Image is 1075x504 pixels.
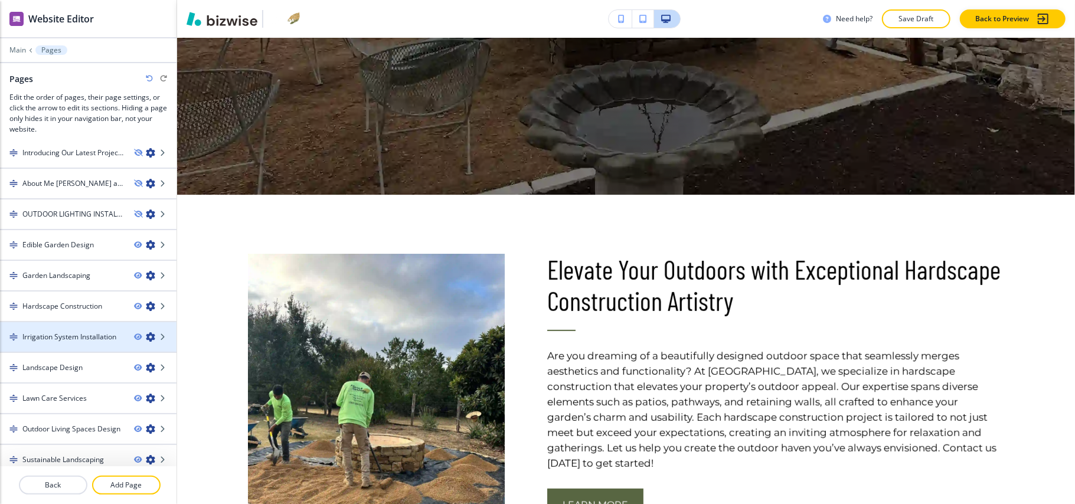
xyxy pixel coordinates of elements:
[22,301,102,312] h4: Hardscape Construction
[975,14,1029,24] p: Back to Preview
[28,12,94,26] h2: Website Editor
[9,394,18,402] img: Drag
[187,12,257,26] img: Bizwise Logo
[22,332,116,342] h4: Irrigation System Installation
[22,178,125,189] h4: About Me [PERSON_NAME] and [PERSON_NAME] Gardens Design
[960,9,1066,28] button: Back to Preview
[9,271,18,280] img: Drag
[41,46,61,54] p: Pages
[19,476,87,495] button: Back
[92,476,161,495] button: Add Page
[20,480,86,490] p: Back
[22,240,94,250] h4: Edible Garden Design
[9,302,18,310] img: Drag
[547,254,1004,316] p: Elevate Your Outdoors with Exceptional Hardscape Construction Artistry
[9,210,18,218] img: Drag
[9,73,33,85] h2: Pages
[9,364,18,372] img: Drag
[9,179,18,188] img: Drag
[9,46,26,54] button: Main
[35,45,67,55] button: Pages
[836,14,873,24] h3: Need help?
[22,393,87,404] h4: Lawn Care Services
[9,241,18,249] img: Drag
[9,425,18,433] img: Drag
[9,456,18,464] img: Drag
[897,14,935,24] p: Save Draft
[268,12,300,26] img: Your Logo
[9,149,18,157] img: Drag
[9,92,167,135] h3: Edit the order of pages, their page settings, or click the arrow to edit its sections. Hiding a p...
[22,424,120,434] h4: Outdoor Living Spaces Design
[882,9,950,28] button: Save Draft
[93,480,159,490] p: Add Page
[22,454,104,465] h4: Sustainable Landscaping
[22,362,83,373] h4: Landscape Design
[547,348,1004,471] p: Are you dreaming of a beautifully designed outdoor space that seamlessly merges aesthetics and fu...
[22,270,90,281] h4: Garden Landscaping
[9,333,18,341] img: Drag
[22,148,125,158] h4: Introducing Our Latest Project – A Turnkey Raised Bed Kitchen Garden in [GEOGRAPHIC_DATA]
[9,12,24,26] img: editor icon
[22,209,125,220] h4: OUTDOOR LIGHTING INSTALLATION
